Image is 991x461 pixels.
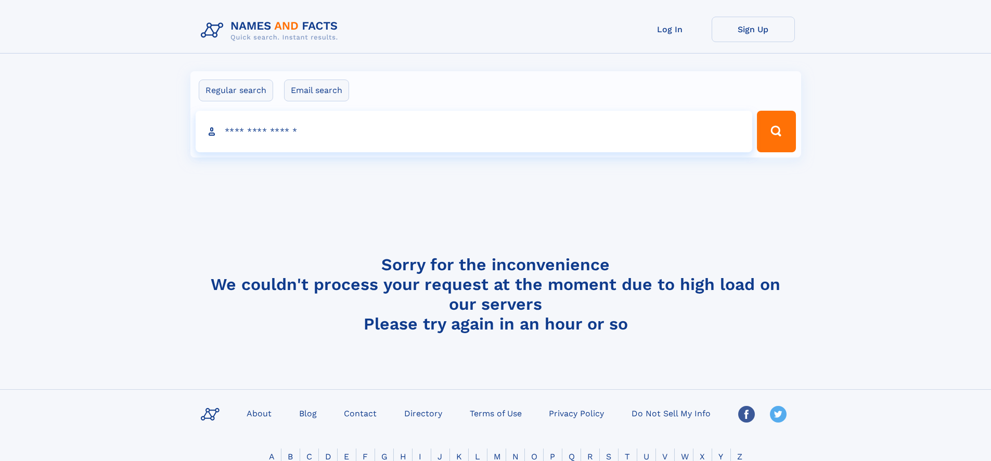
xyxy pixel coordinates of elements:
a: Do Not Sell My Info [627,405,715,420]
a: Directory [400,405,446,420]
a: Terms of Use [466,405,526,420]
a: Blog [295,405,321,420]
button: Search Button [757,111,795,152]
h4: Sorry for the inconvenience We couldn't process your request at the moment due to high load on ou... [197,255,795,334]
img: Facebook [738,406,755,423]
input: search input [196,111,753,152]
img: Twitter [770,406,787,423]
a: Sign Up [712,17,795,42]
img: Logo Names and Facts [197,17,346,45]
a: Privacy Policy [545,405,608,420]
a: Contact [340,405,381,420]
label: Email search [284,80,349,101]
a: Log In [628,17,712,42]
label: Regular search [199,80,273,101]
a: About [242,405,276,420]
